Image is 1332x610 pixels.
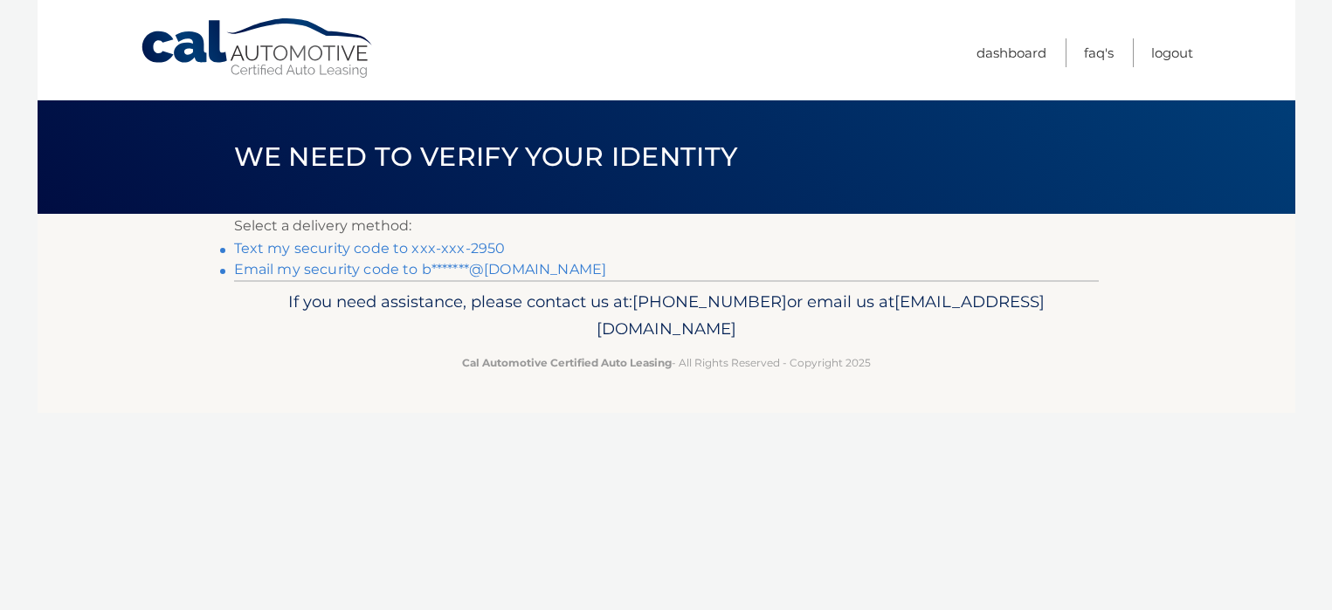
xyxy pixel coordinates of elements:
a: Email my security code to b*******@[DOMAIN_NAME] [234,261,607,278]
span: We need to verify your identity [234,141,738,173]
strong: Cal Automotive Certified Auto Leasing [462,356,672,369]
p: Select a delivery method: [234,214,1099,238]
p: If you need assistance, please contact us at: or email us at [245,288,1087,344]
a: Logout [1151,38,1193,67]
a: Cal Automotive [140,17,376,79]
span: [PHONE_NUMBER] [632,291,787,312]
a: Dashboard [977,38,1046,67]
p: - All Rights Reserved - Copyright 2025 [245,353,1087,372]
a: Text my security code to xxx-xxx-2950 [234,240,506,257]
a: FAQ's [1084,38,1114,67]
